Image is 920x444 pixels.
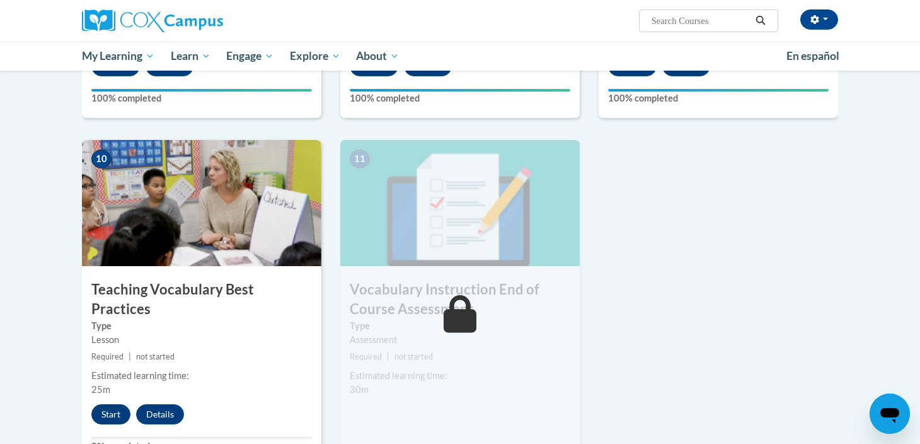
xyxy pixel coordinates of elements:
[91,352,124,361] span: Required
[778,43,848,69] a: En español
[91,91,312,105] label: 100% completed
[751,13,770,28] button: Search
[340,280,580,319] h3: Vocabulary Instruction End of Course Assessment
[91,319,312,333] label: Type
[350,319,570,333] label: Type
[290,49,340,64] span: Explore
[394,352,433,361] span: not started
[786,49,839,62] span: En español
[350,149,370,168] span: 11
[82,140,321,266] img: Course Image
[136,404,184,424] button: Details
[91,149,112,168] span: 10
[226,49,273,64] span: Engage
[340,140,580,266] img: Course Image
[608,89,829,91] div: Your progress
[91,384,110,395] span: 25m
[870,394,910,434] iframe: Button to launch messaging window
[129,352,131,361] span: |
[350,369,570,383] div: Estimated learning time:
[350,384,369,395] span: 30m
[82,9,321,32] a: Cox Campus
[350,89,570,91] div: Your progress
[63,42,857,71] div: Main menu
[608,91,829,105] label: 100% completed
[282,42,348,71] a: Explore
[800,9,838,30] button: Account Settings
[171,49,210,64] span: Learn
[163,42,219,71] a: Learn
[91,404,130,424] button: Start
[91,369,312,383] div: Estimated learning time:
[348,42,408,71] a: About
[350,91,570,105] label: 100% completed
[82,280,321,319] h3: Teaching Vocabulary Best Practices
[74,42,163,71] a: My Learning
[350,333,570,347] div: Assessment
[136,352,175,361] span: not started
[650,13,751,28] input: Search Courses
[82,49,154,64] span: My Learning
[91,89,312,91] div: Your progress
[82,9,223,32] img: Cox Campus
[350,352,382,361] span: Required
[218,42,282,71] a: Engage
[387,352,389,361] span: |
[91,333,312,347] div: Lesson
[356,49,399,64] span: About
